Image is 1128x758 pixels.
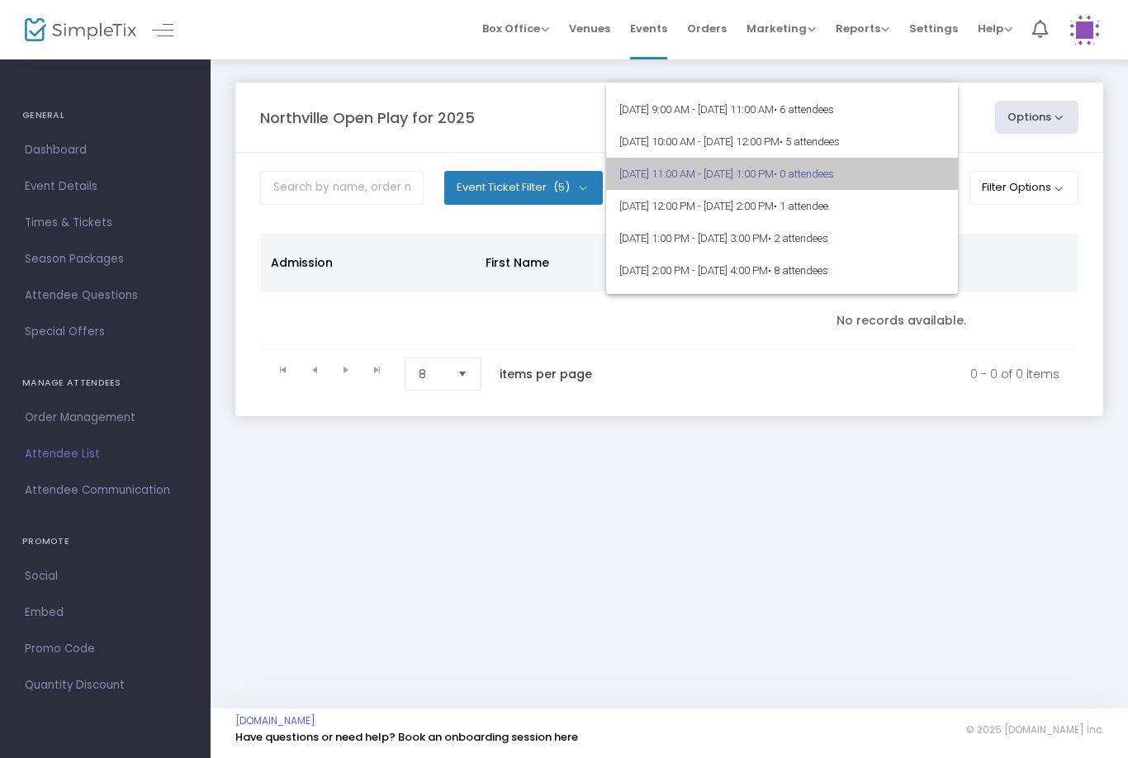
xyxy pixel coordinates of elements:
span: • 1 attendee [774,200,828,212]
span: [DATE] 2:00 PM - [DATE] 4:00 PM [619,254,945,287]
span: [DATE] 1:00 PM - [DATE] 3:00 PM [619,222,945,254]
span: [DATE] 12:00 PM - [DATE] 2:00 PM [619,190,945,222]
span: [DATE] 11:00 AM - [DATE] 1:00 PM [619,158,945,190]
span: • 2 attendees [768,232,828,244]
span: • 5 attendees [780,135,840,148]
span: [DATE] 9:00 AM - [DATE] 11:00 AM [619,93,945,126]
span: • 8 attendees [768,264,828,277]
span: [DATE] 10:00 AM - [DATE] 12:00 PM [619,126,945,158]
span: [DATE] 3:00 PM - [DATE] 5:00 PM [619,287,945,319]
span: • 6 attendees [774,103,834,116]
span: • 0 attendees [774,168,834,180]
